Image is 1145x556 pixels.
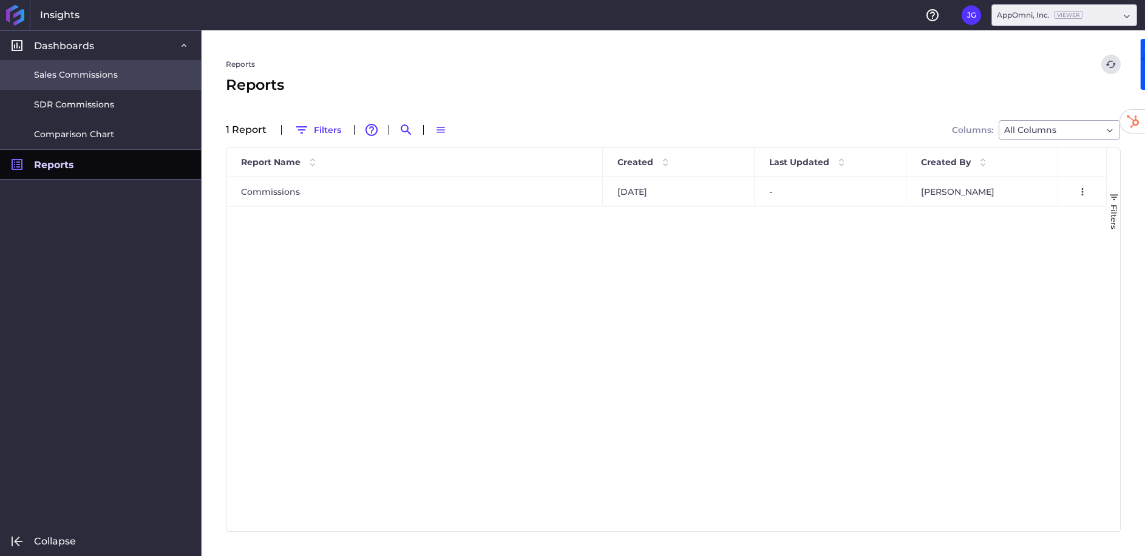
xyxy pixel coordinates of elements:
[34,98,114,111] span: SDR Commissions
[34,69,118,81] span: Sales Commissions
[226,125,274,135] div: 1 Report
[289,120,347,140] button: Filters
[921,157,971,168] span: Created By
[617,157,653,168] span: Created
[34,128,114,141] span: Comparison Chart
[226,74,284,96] span: Reports
[962,5,981,25] button: User Menu
[226,177,603,206] div: Commissions
[755,177,906,206] div: -
[241,157,301,168] span: Report Name
[34,39,94,52] span: Dashboards
[952,126,993,134] span: Columns:
[34,158,74,171] span: Reports
[603,177,755,206] div: [DATE]
[226,177,1107,206] div: Press SPACE to select this row.
[991,4,1137,26] div: Dropdown select
[1055,11,1082,19] ins: Viewer
[923,5,942,25] button: Help
[1004,123,1056,137] span: All Columns
[226,59,255,70] a: Reports
[1109,205,1119,229] span: Filters
[396,120,416,140] button: Search by
[999,120,1120,140] div: Dropdown select
[34,535,76,548] span: Collapse
[1073,182,1092,202] button: User Menu
[906,177,1058,206] div: [PERSON_NAME]
[1101,55,1121,74] button: Refresh
[769,157,829,168] span: Last Updated
[997,10,1082,21] div: AppOmni, Inc.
